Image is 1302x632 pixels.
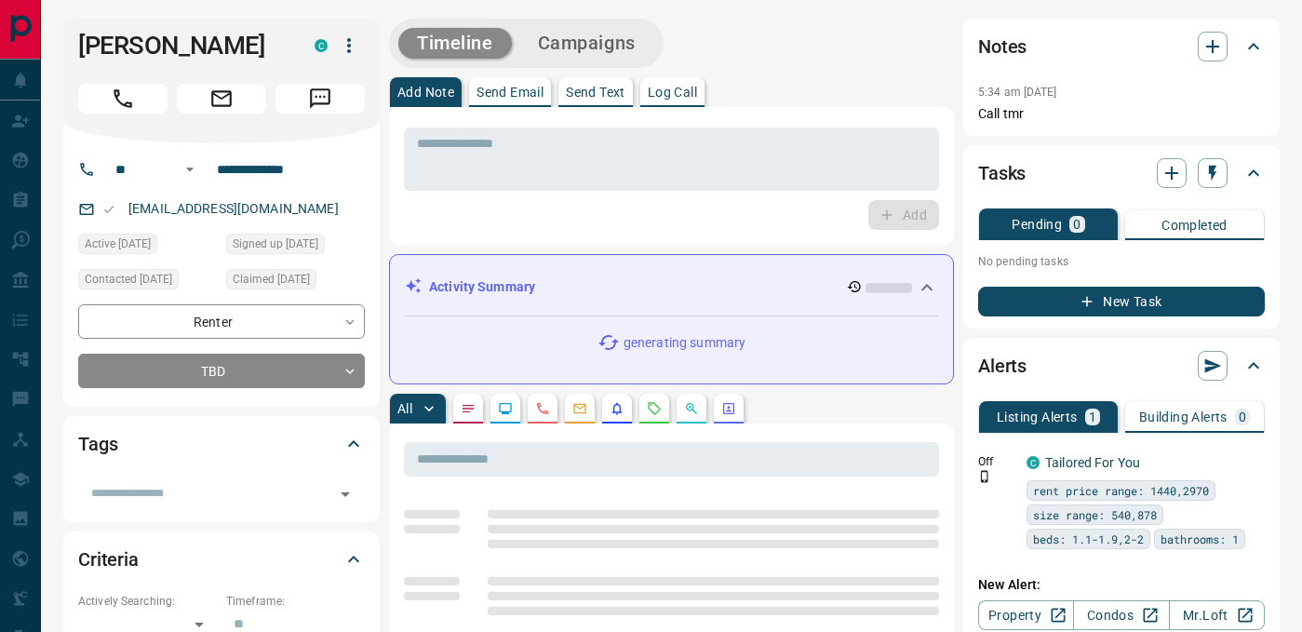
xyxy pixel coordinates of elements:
[1089,410,1096,424] p: 1
[978,86,1057,99] p: 5:34 am [DATE]
[1027,456,1040,469] div: condos.ca
[1239,410,1246,424] p: 0
[572,401,587,416] svg: Emails
[78,304,365,339] div: Renter
[1045,455,1140,470] a: Tailored For You
[721,401,736,416] svg: Agent Actions
[610,401,624,416] svg: Listing Alerts
[78,429,117,459] h2: Tags
[398,28,512,59] button: Timeline
[978,343,1265,388] div: Alerts
[85,235,151,253] span: Active [DATE]
[1169,600,1265,630] a: Mr.Loft
[78,234,217,260] div: Mon Jan 06 2025
[397,86,454,99] p: Add Note
[498,401,513,416] svg: Lead Browsing Activity
[519,28,654,59] button: Campaigns
[1033,505,1157,524] span: size range: 540,878
[978,575,1265,595] p: New Alert:
[624,333,745,353] p: generating summary
[128,201,339,216] a: [EMAIL_ADDRESS][DOMAIN_NAME]
[978,248,1265,276] p: No pending tasks
[1073,600,1169,630] a: Condos
[226,234,365,260] div: Sun Jan 05 2025
[1033,481,1209,500] span: rent price range: 1440,2970
[978,600,1074,630] a: Property
[978,351,1027,381] h2: Alerts
[978,32,1027,61] h2: Notes
[332,481,358,507] button: Open
[978,151,1265,195] div: Tasks
[978,104,1265,124] p: Call tmr
[226,593,365,610] p: Timeframe:
[978,453,1015,470] p: Off
[177,84,266,114] span: Email
[78,422,365,466] div: Tags
[1161,530,1239,548] span: bathrooms: 1
[102,203,115,216] svg: Email Valid
[1161,219,1228,232] p: Completed
[78,354,365,388] div: TBD
[78,84,168,114] span: Call
[226,269,365,295] div: Mon Jan 06 2025
[648,86,697,99] p: Log Call
[1033,530,1144,548] span: beds: 1.1-1.9,2-2
[1012,218,1062,231] p: Pending
[315,39,328,52] div: condos.ca
[647,401,662,416] svg: Requests
[78,31,287,61] h1: [PERSON_NAME]
[1139,410,1228,424] p: Building Alerts
[978,287,1265,316] button: New Task
[85,270,172,289] span: Contacted [DATE]
[1073,218,1081,231] p: 0
[78,537,365,582] div: Criteria
[233,235,318,253] span: Signed up [DATE]
[684,401,699,416] svg: Opportunities
[405,270,938,304] div: Activity Summary
[477,86,544,99] p: Send Email
[78,545,139,574] h2: Criteria
[275,84,365,114] span: Message
[78,593,217,610] p: Actively Searching:
[997,410,1078,424] p: Listing Alerts
[978,158,1026,188] h2: Tasks
[179,158,201,181] button: Open
[429,277,535,297] p: Activity Summary
[978,24,1265,69] div: Notes
[535,401,550,416] svg: Calls
[461,401,476,416] svg: Notes
[397,402,412,415] p: All
[78,269,217,295] div: Thu May 08 2025
[566,86,625,99] p: Send Text
[978,470,991,483] svg: Push Notification Only
[233,270,310,289] span: Claimed [DATE]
